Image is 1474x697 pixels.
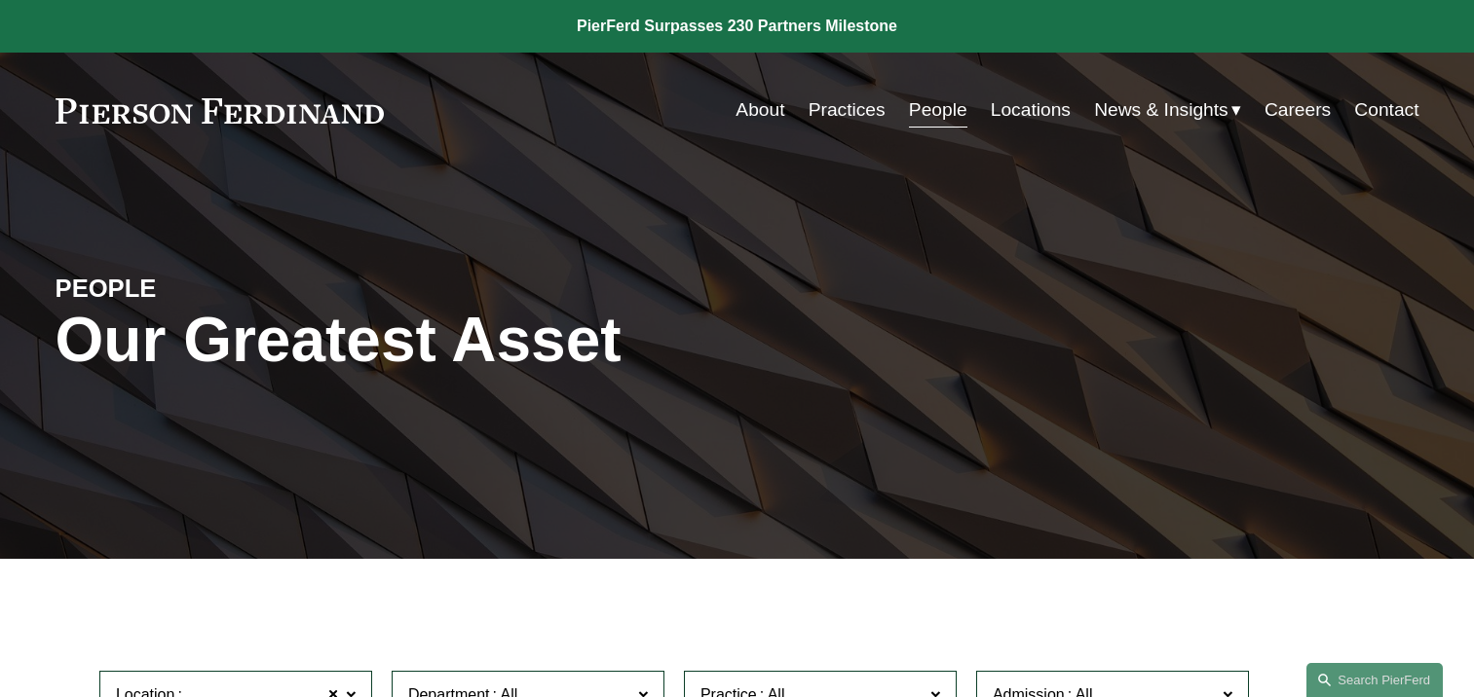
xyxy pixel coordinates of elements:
a: About [736,92,784,128]
a: People [909,92,967,128]
a: Contact [1354,92,1418,128]
span: News & Insights [1094,93,1228,128]
a: Search this site [1306,663,1443,697]
h1: Our Greatest Asset [56,305,964,376]
h4: PEOPLE [56,273,397,304]
a: Careers [1265,92,1331,128]
a: folder dropdown [1094,92,1241,128]
a: Locations [991,92,1071,128]
a: Practices [809,92,886,128]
